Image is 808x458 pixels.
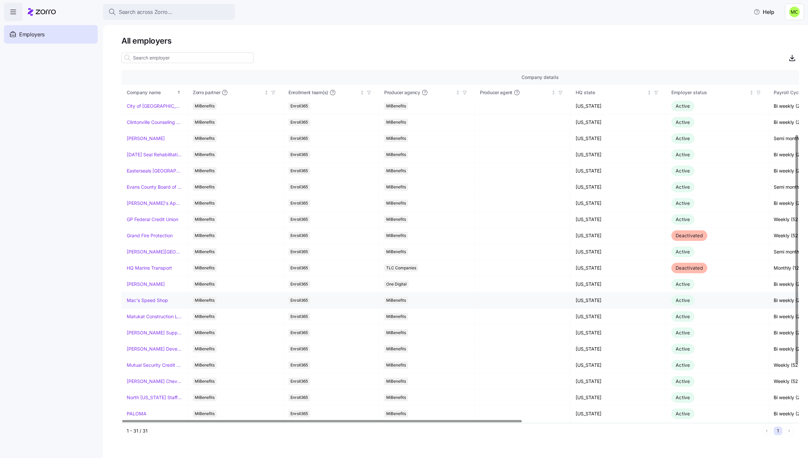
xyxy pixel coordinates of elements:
[676,249,690,254] span: Active
[570,179,666,195] td: [US_STATE]
[480,89,512,96] span: Producer agent
[386,119,406,126] span: MiBenefits
[290,313,308,320] span: Enroll365
[666,85,768,100] th: Employer statusNot sorted
[127,184,182,190] a: Evans County Board of Commissioners
[195,167,215,174] span: MiBenefits
[676,314,690,319] span: Active
[127,297,168,304] a: Mac's Speed Shop
[127,119,182,126] a: Clintonville Counseling and Wellness
[127,151,182,158] a: [DATE] Seal Rehabilitation Center of [GEOGRAPHIC_DATA]
[676,411,690,416] span: Active
[570,114,666,131] td: [US_STATE]
[570,98,666,114] td: [US_STATE]
[386,151,406,158] span: MiBenefits
[386,281,407,288] span: One Digital
[290,102,308,110] span: Enroll365
[570,85,666,100] th: HQ stateNot sorted
[386,378,406,385] span: MiBenefits
[386,345,406,353] span: MiBenefits
[570,260,666,276] td: [US_STATE]
[576,89,646,96] div: HQ state
[127,346,182,352] a: [PERSON_NAME] Development Corporation
[195,135,215,142] span: MiBenefits
[570,341,666,357] td: [US_STATE]
[195,183,215,191] span: MiBenefits
[195,119,215,126] span: MiBenefits
[647,90,652,95] div: Not sorted
[127,394,182,401] a: North [US_STATE] Staffing
[195,378,215,385] span: MiBenefits
[379,85,475,100] th: Producer agencyNot sorted
[290,232,308,239] span: Enroll365
[386,297,406,304] span: MiBenefits
[386,362,406,369] span: MiBenefits
[676,362,690,368] span: Active
[570,292,666,309] td: [US_STATE]
[195,151,215,158] span: MiBenefits
[290,119,308,126] span: Enroll365
[290,410,308,417] span: Enroll365
[195,232,215,239] span: MiBenefits
[195,362,215,369] span: MiBenefits
[264,90,269,95] div: Not sorted
[195,200,215,207] span: MiBenefits
[455,90,460,95] div: Not sorted
[127,362,182,368] a: Mutual Security Credit Union
[290,297,308,304] span: Enroll365
[570,244,666,260] td: [US_STATE]
[290,151,308,158] span: Enroll365
[4,25,98,44] a: Employers
[195,394,215,401] span: MiBenefits
[676,297,690,303] span: Active
[386,102,406,110] span: MiBenefits
[290,200,308,207] span: Enroll365
[789,7,800,17] img: fb6fbd1e9160ef83da3948286d18e3ea
[386,329,406,336] span: MiBenefits
[119,8,172,16] span: Search across Zorro...
[195,248,215,255] span: MiBenefits
[676,233,703,238] span: Deactivated
[754,8,774,16] span: Help
[570,373,666,390] td: [US_STATE]
[386,232,406,239] span: MiBenefits
[774,427,782,435] button: 1
[127,410,147,417] a: PALOMA
[386,183,406,191] span: MiBenefits
[386,410,406,417] span: MiBenefits
[671,89,748,96] div: Employer status
[570,309,666,325] td: [US_STATE]
[676,216,690,222] span: Active
[676,119,690,125] span: Active
[386,313,406,320] span: MiBenefits
[676,378,690,384] span: Active
[193,89,220,96] span: Zorro partner
[386,200,406,207] span: MiBenefits
[288,89,328,96] span: Enrollment team(s)
[676,103,690,109] span: Active
[283,85,379,100] th: Enrollment team(s)Not sorted
[676,330,690,335] span: Active
[360,90,364,95] div: Not sorted
[195,216,215,223] span: MiBenefits
[127,135,165,142] a: [PERSON_NAME]
[127,378,182,385] a: [PERSON_NAME] Chevrolet
[127,89,176,96] div: Company name
[570,147,666,163] td: [US_STATE]
[290,362,308,369] span: Enroll365
[127,329,182,336] a: [PERSON_NAME] Supply Company
[127,216,178,223] a: GP Federal Credit Union
[290,216,308,223] span: Enroll365
[187,85,283,100] th: Zorro partnerNot sorted
[127,103,182,109] a: City of [GEOGRAPHIC_DATA]
[127,200,182,207] a: [PERSON_NAME]'s Appliance/[PERSON_NAME]'s Academy/Fluid Services
[195,281,215,288] span: MiBenefits
[386,167,406,174] span: MiBenefits
[290,183,308,191] span: Enroll365
[570,390,666,406] td: [US_STATE]
[676,281,690,287] span: Active
[121,53,253,63] input: Search employer
[570,131,666,147] td: [US_STATE]
[195,297,215,304] span: MiBenefits
[676,265,703,271] span: Deactivated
